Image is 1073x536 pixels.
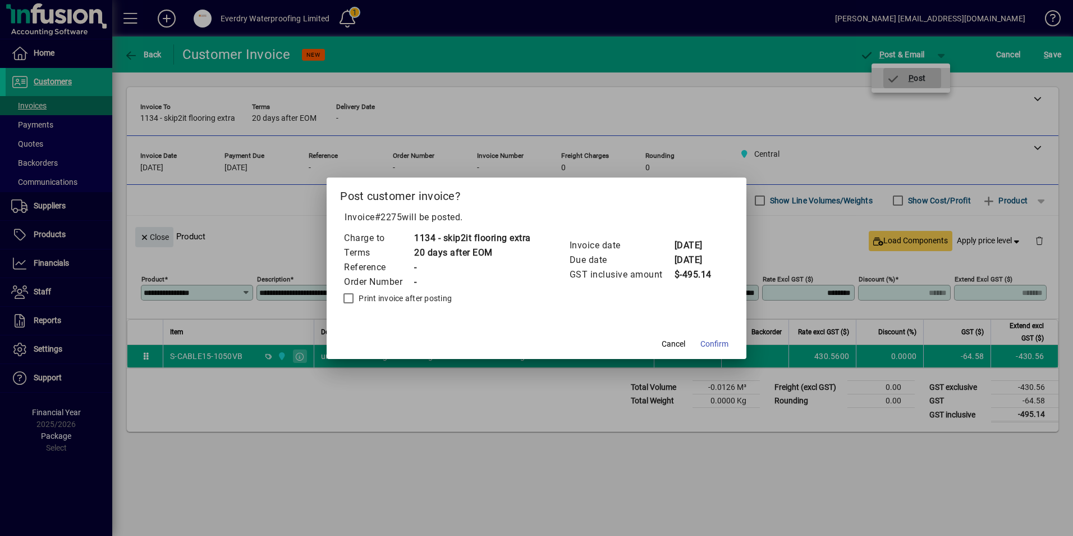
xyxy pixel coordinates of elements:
td: Charge to [343,231,414,246]
span: Cancel [662,338,685,350]
td: Order Number [343,275,414,289]
td: Invoice date [569,238,674,253]
span: Confirm [700,338,728,350]
label: Print invoice after posting [356,293,452,304]
button: Cancel [655,334,691,355]
td: 1134 - skip2it flooring extra [414,231,531,246]
td: - [414,275,531,289]
button: Confirm [696,334,733,355]
td: [DATE] [674,253,719,267]
td: [DATE] [674,238,719,253]
span: #2275 [375,212,402,222]
td: $-495.14 [674,267,719,282]
td: - [414,260,531,275]
td: GST inclusive amount [569,267,674,282]
h2: Post customer invoice? [327,178,746,210]
td: Terms [343,246,414,260]
td: Reference [343,260,414,275]
td: 20 days after EOM [414,246,531,260]
p: Invoice will be posted . [340,211,733,224]
td: Due date [569,253,674,267]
